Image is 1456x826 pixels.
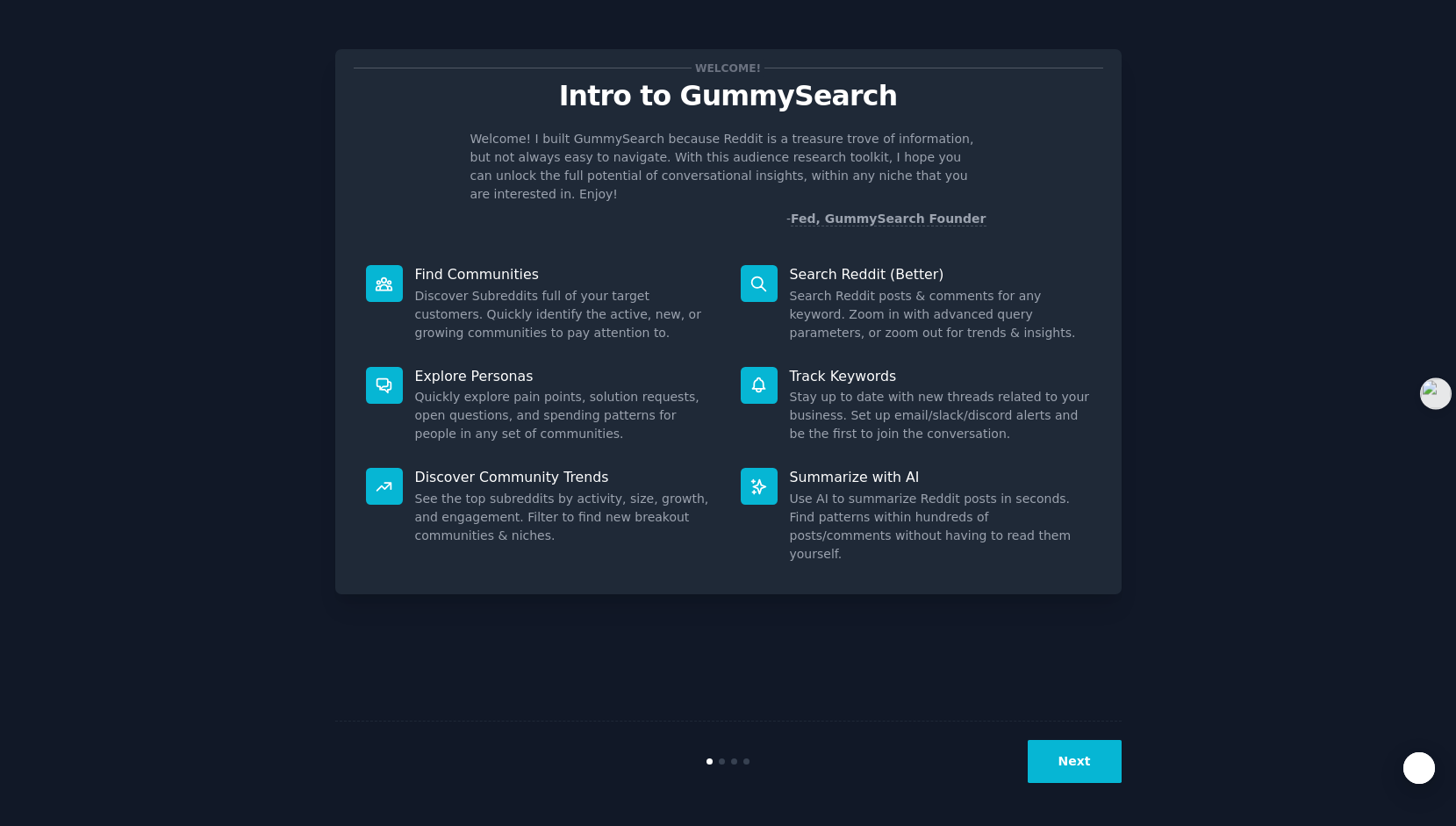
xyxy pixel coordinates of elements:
[354,81,1103,111] p: Intro to GummySearch
[790,265,1091,284] p: Search Reddit (Better)
[790,287,1091,342] dd: Search Reddit posts & comments for any keyword. Zoom in with advanced query parameters, or zoom o...
[1028,740,1122,783] button: Next
[415,287,716,342] dd: Discover Subreddits full of your target customers. Quickly identify the active, new, or growing c...
[415,367,716,385] p: Explore Personas
[470,130,986,204] p: Welcome! I built GummySearch because Reddit is a treasure trove of information, but not always ea...
[791,212,986,226] a: Fed, GummySearch Founder
[415,265,716,284] p: Find Communities
[415,388,716,443] dd: Quickly explore pain points, solution requests, open questions, and spending patterns for people ...
[415,490,716,545] dd: See the top subreddits by activity, size, growth, and engagement. Filter to find new breakout com...
[692,59,764,77] span: Welcome!
[790,490,1091,564] dd: Use AI to summarize Reddit posts in seconds. Find patterns within hundreds of posts/comments with...
[790,388,1091,443] dd: Stay up to date with new threads related to your business. Set up email/slack/discord alerts and ...
[790,367,1091,385] p: Track Keywords
[415,468,716,486] p: Discover Community Trends
[790,468,1091,486] p: Summarize with AI
[786,210,986,228] div: -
